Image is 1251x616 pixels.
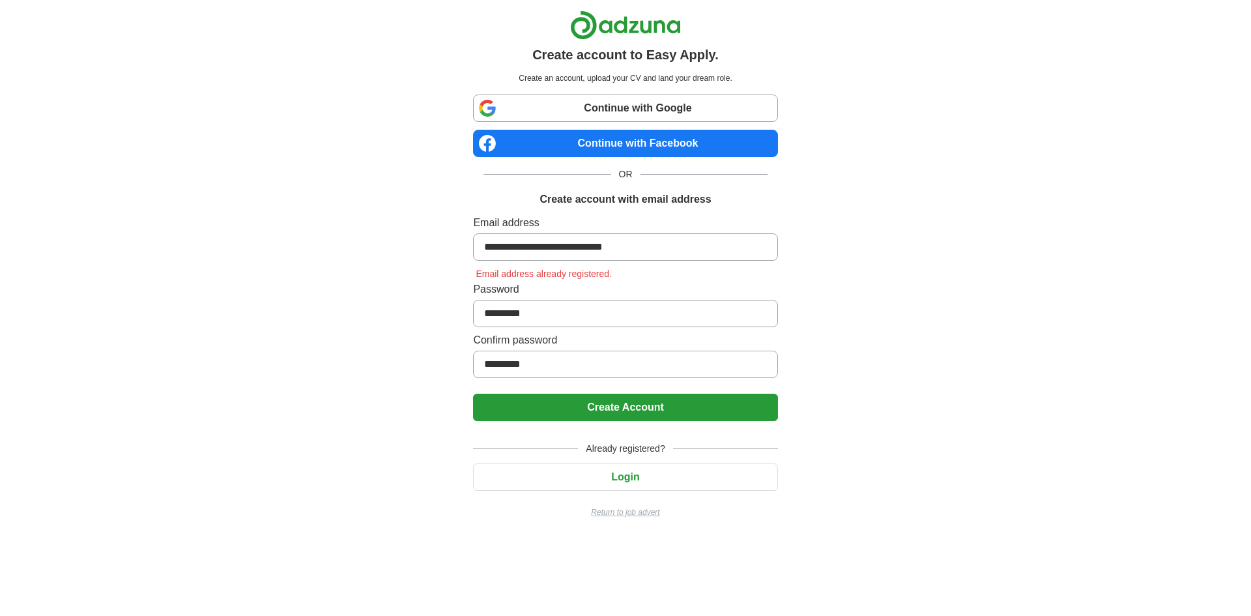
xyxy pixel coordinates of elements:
[570,10,681,40] img: Adzuna logo
[476,72,775,84] p: Create an account, upload your CV and land your dream role.
[473,130,777,157] a: Continue with Facebook
[473,463,777,491] button: Login
[539,192,711,207] h1: Create account with email address
[473,95,777,122] a: Continue with Google
[473,215,777,231] label: Email address
[578,442,672,456] span: Already registered?
[611,168,640,181] span: OR
[473,471,777,482] a: Login
[473,269,614,279] span: Email address already registered.
[473,506,777,518] a: Return to job advert
[473,282,777,297] label: Password
[532,45,719,65] h1: Create account to Easy Apply.
[473,332,777,348] label: Confirm password
[473,394,777,421] button: Create Account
